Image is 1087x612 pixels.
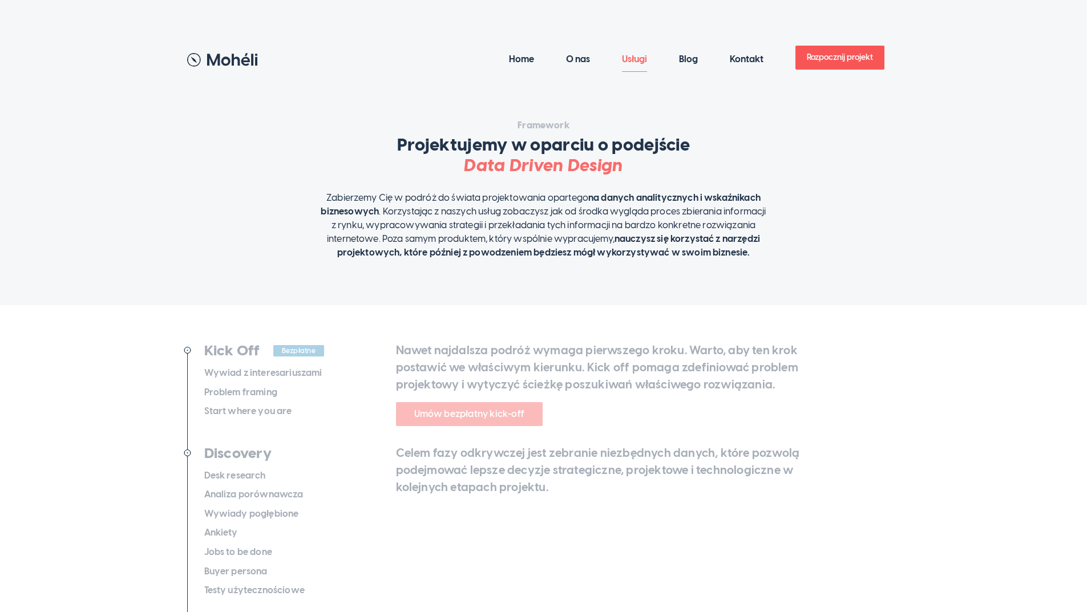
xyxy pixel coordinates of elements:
[273,345,324,356] span: Bezpłatne
[258,34,900,85] nav: Main navigation
[204,507,299,521] span: Wywiady pogłębione
[204,386,277,399] span: Problem framing
[204,545,272,559] span: Jobs to be done
[204,404,292,418] span: Start where you are
[204,488,304,501] span: Analiza porównawcza
[204,366,322,380] span: Wywiad z interesariuszami
[730,47,763,72] a: Kontakt
[318,191,769,260] p: Zabierzemy Cię w podróż do świata projektowania opartego . Korzystając z naszych usług zobaczysz ...
[204,526,238,540] span: Ankiety
[396,402,543,426] a: Umów bezpłatny kick-off
[204,469,266,483] span: Desk research
[204,565,268,578] span: Buyer persona
[387,119,701,132] p: Framework
[464,155,623,176] span: Data Driven Design
[795,46,884,70] a: Rozpocznij projekt
[396,444,818,496] p: Celem fazy odkrywczej jest zebranie niezbędnych danych, które pozwolą podejmować lepsze decyzje s...
[387,135,701,176] h1: Projektujemy w oparciu o podejście
[509,47,534,72] a: Home
[566,47,590,72] a: O nas
[204,444,272,461] a: Discovery
[622,47,647,72] a: Usługi
[204,583,305,597] span: Testy użytecznościowe
[679,47,698,72] a: Blog
[204,342,260,359] a: Kick Off
[396,342,818,393] p: Nawet najdalsza podróż wymaga pierwszego kroku. Warto, aby ten krok postawić we właściwym kierunk...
